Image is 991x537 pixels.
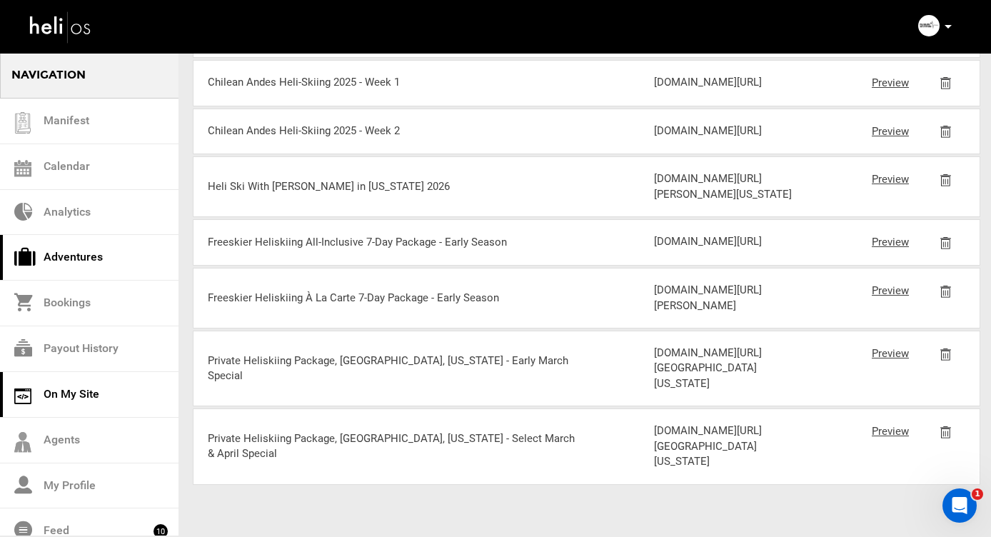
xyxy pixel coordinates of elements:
[14,388,31,404] img: on_my_site.svg
[872,236,909,249] a: Preview
[208,431,580,462] div: Private Heliskiing Package, [GEOGRAPHIC_DATA], [US_STATE] - Select March & April Special
[654,346,803,391] div: [DOMAIN_NAME][URL][GEOGRAPHIC_DATA][US_STATE]
[940,126,951,138] img: delete.svg
[654,423,803,469] div: [DOMAIN_NAME][URL][GEOGRAPHIC_DATA][US_STATE]
[29,8,93,46] img: heli-logo
[872,173,909,186] a: Preview
[872,284,909,297] a: Preview
[208,235,580,250] div: Freeskier Heliskiing All-Inclusive 7-Day Package - Early Season
[972,488,983,500] span: 1
[208,179,580,194] div: Heli Ski With [PERSON_NAME] in [US_STATE] 2026
[654,234,803,249] div: [DOMAIN_NAME][URL]
[654,171,803,202] div: [DOMAIN_NAME][URL][PERSON_NAME][US_STATE]
[940,426,951,438] img: delete.svg
[872,425,909,438] a: Preview
[942,488,977,523] iframe: Intercom live chat
[940,174,951,186] img: delete.svg
[208,75,580,90] div: Chilean Andes Heli-Skiing 2025 - Week 1
[940,286,951,298] img: delete.svg
[940,77,951,89] img: delete.svg
[654,124,803,139] div: [DOMAIN_NAME][URL]
[918,15,940,36] img: 2fc09df56263535bfffc428f72fcd4c8.png
[872,125,909,138] a: Preview
[208,353,580,384] div: Private Heliskiing Package, [GEOGRAPHIC_DATA], [US_STATE] - Early March Special
[872,347,909,360] a: Preview
[654,75,803,90] div: [DOMAIN_NAME][URL]
[14,160,31,177] img: calendar.svg
[14,432,31,453] img: agents-icon.svg
[208,124,580,139] div: Chilean Andes Heli-Skiing 2025 - Week 2
[654,283,803,313] div: [DOMAIN_NAME][URL][PERSON_NAME]
[872,76,909,89] a: Preview
[208,291,580,306] div: Freeskier Heliskiing À La Carte 7-Day Package - Early Season
[940,237,951,249] img: delete.svg
[940,348,951,361] img: delete.svg
[12,112,34,134] img: guest-list.svg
